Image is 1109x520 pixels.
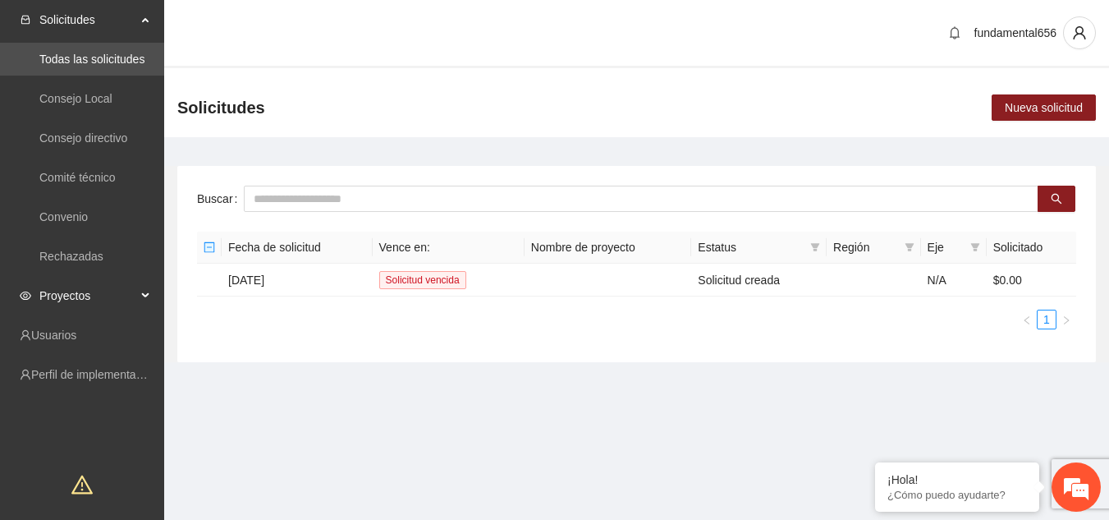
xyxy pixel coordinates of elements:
span: warning [71,474,93,495]
span: filter [810,242,820,252]
span: Estatus [698,238,804,256]
a: 1 [1038,311,1056,329]
th: Vence en: [373,232,525,264]
th: Fecha de solicitud [222,232,373,264]
span: filter [967,235,983,260]
a: Rechazadas [39,250,103,263]
span: filter [905,242,914,252]
span: Nueva solicitud [1005,99,1083,117]
span: search [1051,193,1062,206]
button: bell [942,20,968,46]
td: N/A [921,264,987,297]
a: Perfil de implementadora [31,368,159,381]
th: Solicitado [987,232,1076,264]
button: left [1017,310,1037,329]
a: Todas las solicitudes [39,53,144,66]
button: search [1038,186,1075,212]
span: Solicitudes [39,3,136,36]
td: Solicitud creada [691,264,827,297]
span: Región [833,238,898,256]
span: minus-square [204,242,215,253]
span: Solicitud vencida [379,271,466,289]
a: Convenio [39,210,88,223]
td: $0.00 [987,264,1076,297]
p: ¿Cómo puedo ayudarte? [887,489,1027,501]
li: Previous Page [1017,310,1037,329]
span: Proyectos [39,279,136,312]
li: 1 [1037,310,1056,329]
span: left [1022,315,1032,325]
a: Consejo Local [39,92,112,105]
span: filter [807,235,823,260]
span: filter [901,235,918,260]
div: ¡Hola! [887,473,1027,486]
a: Consejo directivo [39,131,127,145]
span: eye [20,290,31,301]
button: right [1056,310,1076,329]
span: inbox [20,14,31,25]
span: fundamental656 [974,26,1056,39]
button: user [1063,16,1096,49]
td: [DATE] [222,264,373,297]
th: Nombre de proyecto [525,232,692,264]
span: right [1061,315,1071,325]
span: Eje [928,238,964,256]
span: bell [942,26,967,39]
li: Next Page [1056,310,1076,329]
span: filter [970,242,980,252]
button: Nueva solicitud [992,94,1096,121]
label: Buscar [197,186,244,212]
a: Comité técnico [39,171,116,184]
a: Usuarios [31,329,76,342]
span: Solicitudes [177,94,265,121]
span: user [1064,25,1095,40]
